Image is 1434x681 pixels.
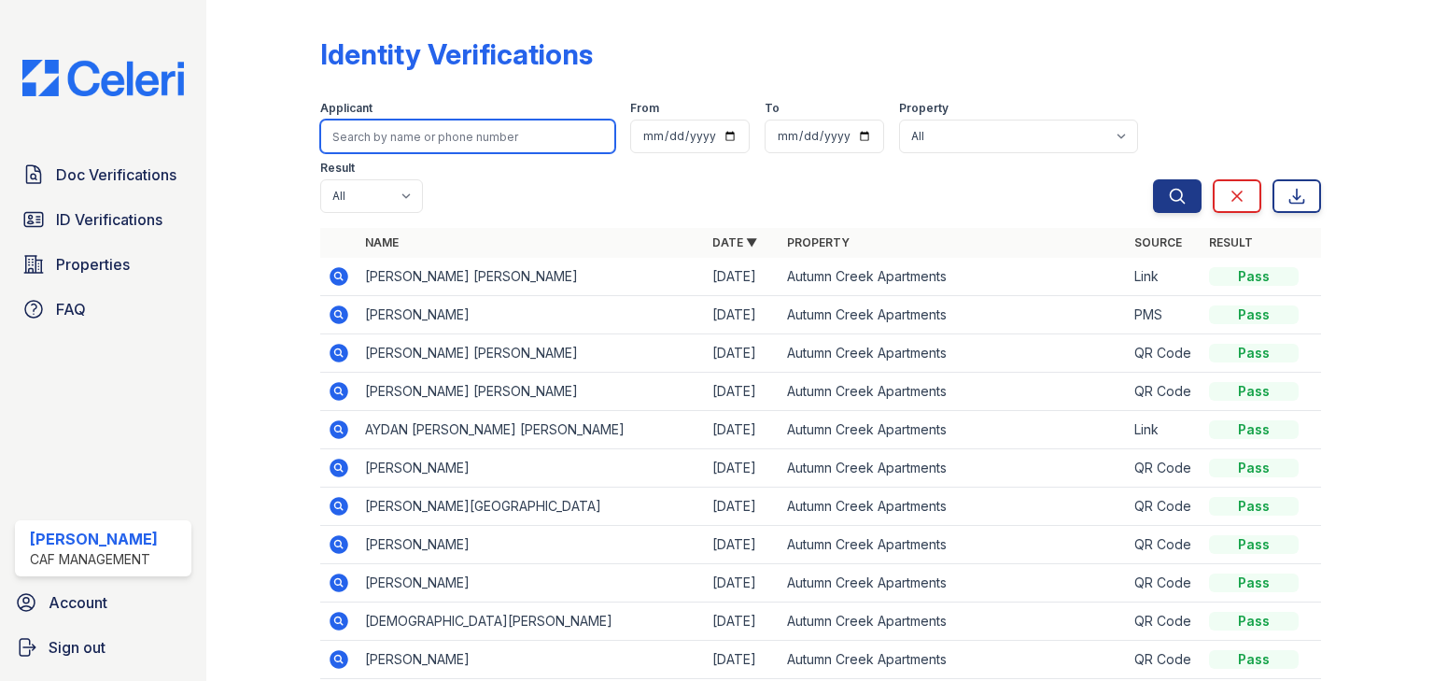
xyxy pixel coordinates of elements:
a: Source [1134,235,1182,249]
td: Link [1127,411,1202,449]
div: Pass [1209,344,1299,362]
img: CE_Logo_Blue-a8612792a0a2168367f1c8372b55b34899dd931a85d93a1a3d3e32e68fde9ad4.png [7,60,199,96]
div: CAF Management [30,550,158,569]
td: [DATE] [705,488,780,526]
td: Autumn Creek Apartments [780,296,1127,334]
td: [PERSON_NAME] [PERSON_NAME] [358,258,705,296]
td: [DATE] [705,641,780,679]
td: QR Code [1127,641,1202,679]
a: Account [7,584,199,621]
td: Link [1127,258,1202,296]
td: QR Code [1127,488,1202,526]
td: AYDAN [PERSON_NAME] [PERSON_NAME] [358,411,705,449]
a: Date ▼ [712,235,757,249]
label: Result [320,161,355,176]
td: [DATE] [705,296,780,334]
span: Properties [56,253,130,276]
td: Autumn Creek Apartments [780,449,1127,488]
td: [DATE] [705,373,780,411]
td: Autumn Creek Apartments [780,488,1127,526]
td: QR Code [1127,564,1202,603]
div: Pass [1209,650,1299,669]
td: QR Code [1127,334,1202,373]
label: Applicant [320,101,373,116]
td: [DEMOGRAPHIC_DATA][PERSON_NAME] [358,603,705,641]
span: Doc Verifications [56,163,176,186]
td: [PERSON_NAME] [PERSON_NAME] [358,334,705,373]
td: [DATE] [705,449,780,488]
a: Property [787,235,850,249]
div: Pass [1209,497,1299,516]
td: Autumn Creek Apartments [780,411,1127,449]
a: Name [365,235,399,249]
a: Result [1209,235,1253,249]
span: Sign out [49,636,105,659]
div: [PERSON_NAME] [30,528,158,550]
td: [DATE] [705,411,780,449]
span: Account [49,591,107,614]
td: Autumn Creek Apartments [780,641,1127,679]
td: Autumn Creek Apartments [780,603,1127,641]
label: To [765,101,780,116]
td: [DATE] [705,258,780,296]
div: Pass [1209,459,1299,477]
td: Autumn Creek Apartments [780,258,1127,296]
div: Pass [1209,305,1299,324]
div: Pass [1209,382,1299,401]
td: [DATE] [705,334,780,373]
td: Autumn Creek Apartments [780,564,1127,603]
td: [DATE] [705,603,780,641]
td: QR Code [1127,526,1202,564]
td: [PERSON_NAME] [358,449,705,488]
span: ID Verifications [56,208,162,231]
td: [PERSON_NAME] [358,564,705,603]
a: Doc Verifications [15,156,191,193]
div: Pass [1209,535,1299,554]
td: QR Code [1127,373,1202,411]
td: Autumn Creek Apartments [780,526,1127,564]
a: ID Verifications [15,201,191,238]
td: [DATE] [705,564,780,603]
a: Sign out [7,629,199,666]
div: Identity Verifications [320,37,593,71]
a: FAQ [15,291,191,328]
div: Pass [1209,574,1299,592]
td: [PERSON_NAME] [358,641,705,679]
td: [PERSON_NAME] [PERSON_NAME] [358,373,705,411]
div: Pass [1209,420,1299,439]
td: Autumn Creek Apartments [780,334,1127,373]
div: Pass [1209,612,1299,631]
td: [PERSON_NAME] [358,296,705,334]
span: FAQ [56,298,86,320]
label: From [630,101,659,116]
td: [PERSON_NAME][GEOGRAPHIC_DATA] [358,488,705,526]
label: Property [899,101,949,116]
input: Search by name or phone number [320,120,615,153]
td: [DATE] [705,526,780,564]
td: QR Code [1127,603,1202,641]
a: Properties [15,246,191,283]
td: [PERSON_NAME] [358,526,705,564]
div: Pass [1209,267,1299,286]
td: Autumn Creek Apartments [780,373,1127,411]
td: QR Code [1127,449,1202,488]
td: PMS [1127,296,1202,334]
